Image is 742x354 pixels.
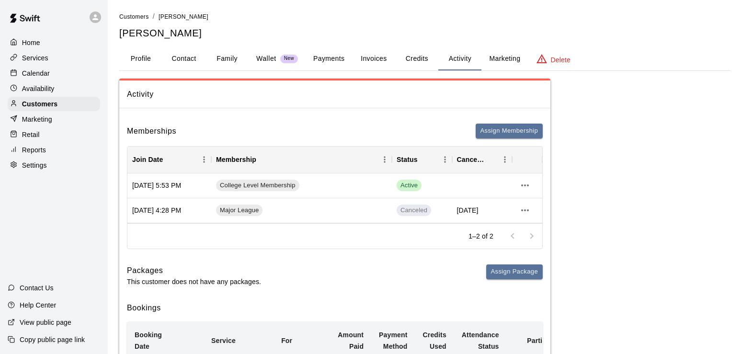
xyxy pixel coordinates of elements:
p: View public page [20,318,71,327]
p: Wallet [256,54,276,64]
b: Participating Staff [527,337,586,344]
span: Active [397,180,422,191]
h6: Packages [127,264,261,277]
button: Sort [256,153,270,166]
a: Marketing [8,112,100,126]
b: Amount Paid [338,331,364,350]
div: Status [397,146,418,173]
a: Home [8,35,100,50]
a: Major League [216,205,266,216]
p: Retail [22,130,40,139]
h6: Memberships [127,125,176,137]
a: Customers [119,12,149,20]
button: Marketing [481,47,528,70]
div: [DATE] 4:28 PM [127,198,211,223]
span: Activity [127,88,543,101]
p: This customer does not have any packages. [127,277,261,286]
a: Services [8,51,100,65]
b: For [281,337,292,344]
b: Booking Date [135,331,162,350]
span: Major League [216,206,263,215]
button: more actions [517,202,533,218]
div: Membership [211,146,392,173]
p: Calendar [22,69,50,78]
p: Availability [22,84,55,93]
button: Credits [395,47,438,70]
b: Payment Method [379,331,407,350]
b: Credits Used [423,331,446,350]
div: Join Date [127,146,211,173]
button: Menu [197,152,211,167]
div: Join Date [132,146,163,173]
a: College Level Membership [216,180,302,191]
p: Help Center [20,300,56,310]
p: Home [22,38,40,47]
button: Assign Membership [476,124,543,138]
p: Settings [22,160,47,170]
button: Family [205,47,249,70]
a: Customers [8,97,100,111]
span: Active [397,181,422,190]
button: Assign Package [486,264,543,279]
h6: Bookings [127,302,543,314]
li: / [153,11,155,22]
p: Reports [22,145,46,155]
p: Marketing [22,114,52,124]
button: Invoices [352,47,395,70]
span: Canceled [397,205,431,216]
button: Menu [438,152,452,167]
div: Cancel Date [457,146,485,173]
nav: breadcrumb [119,11,731,22]
button: Payments [306,47,352,70]
p: Copy public page link [20,335,85,344]
a: Calendar [8,66,100,80]
span: Customers [119,13,149,20]
span: [DATE] [457,206,479,215]
div: Cancel Date [452,146,513,173]
span: New [280,56,298,62]
div: basic tabs example [119,47,731,70]
button: Menu [498,152,512,167]
a: Retail [8,127,100,142]
button: Profile [119,47,162,70]
b: Service [211,337,236,344]
button: Sort [163,153,176,166]
span: College Level Membership [216,181,299,190]
p: Customers [22,99,57,109]
a: Settings [8,158,100,172]
span: Canceled [397,206,431,215]
a: Reports [8,143,100,157]
p: Contact Us [20,283,54,293]
button: Contact [162,47,205,70]
p: Services [22,53,48,63]
button: Sort [418,153,431,166]
button: more actions [517,177,533,194]
h5: [PERSON_NAME] [119,27,731,40]
span: [PERSON_NAME] [159,13,208,20]
div: Membership [216,146,256,173]
a: Availability [8,81,100,96]
div: [DATE] 5:53 PM [127,173,211,198]
p: Delete [551,55,571,65]
div: Status [392,146,452,173]
button: Sort [484,153,498,166]
button: Activity [438,47,481,70]
button: Menu [377,152,392,167]
b: Attendance Status [462,331,499,350]
p: 1–2 of 2 [468,231,493,241]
